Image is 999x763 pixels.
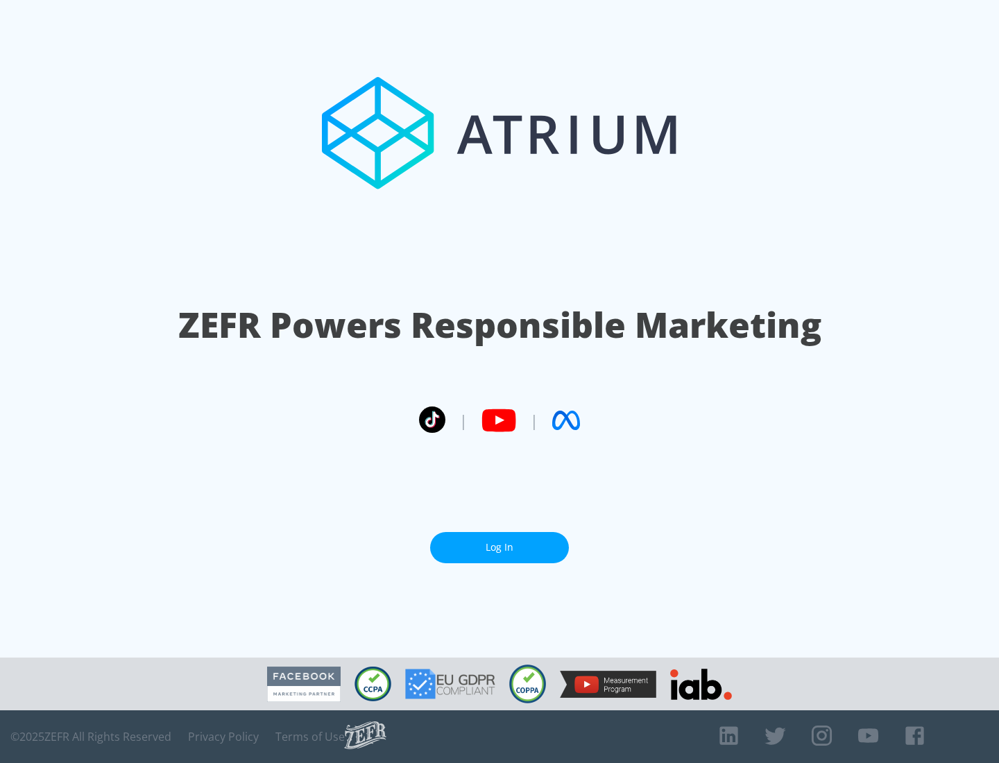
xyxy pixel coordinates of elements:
img: Facebook Marketing Partner [267,667,341,702]
span: | [530,410,538,431]
a: Terms of Use [275,730,345,744]
a: Privacy Policy [188,730,259,744]
img: IAB [670,669,732,700]
a: Log In [430,532,569,563]
span: | [459,410,468,431]
h1: ZEFR Powers Responsible Marketing [178,301,821,349]
img: YouTube Measurement Program [560,671,656,698]
img: CCPA Compliant [355,667,391,701]
img: GDPR Compliant [405,669,495,699]
span: © 2025 ZEFR All Rights Reserved [10,730,171,744]
img: COPPA Compliant [509,665,546,703]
